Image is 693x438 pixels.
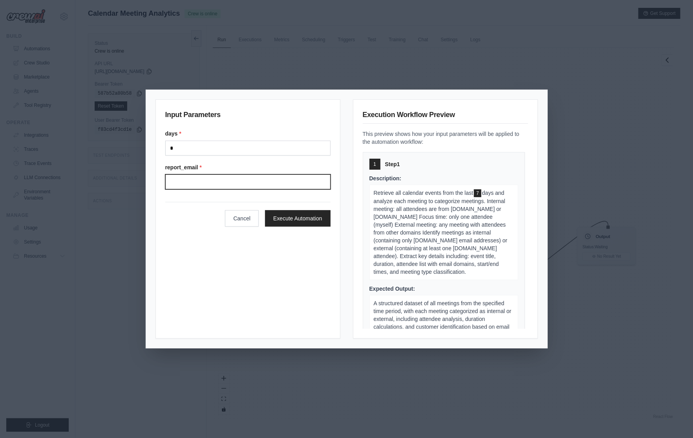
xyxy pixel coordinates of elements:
button: Cancel [225,210,259,227]
span: days and analyze each meeting to categorize meetings. Internal meeting: all attendees are from [D... [374,190,508,275]
p: This preview shows how your input parameters will be applied to the automation workflow: [363,130,528,146]
h3: Input Parameters [165,109,331,123]
h3: Execution Workflow Preview [363,109,528,124]
span: A structured dataset of all meetings from the specified time period, with each meeting categorize... [374,300,512,338]
label: days [165,130,331,137]
button: Execute Automation [265,210,331,227]
span: Retrieve all calendar events from the last [374,190,474,196]
span: Step 1 [385,160,400,168]
span: Expected Output: [369,286,415,292]
span: Description: [369,175,402,181]
span: days [474,189,481,197]
span: 1 [373,161,376,167]
label: report_email [165,163,331,171]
